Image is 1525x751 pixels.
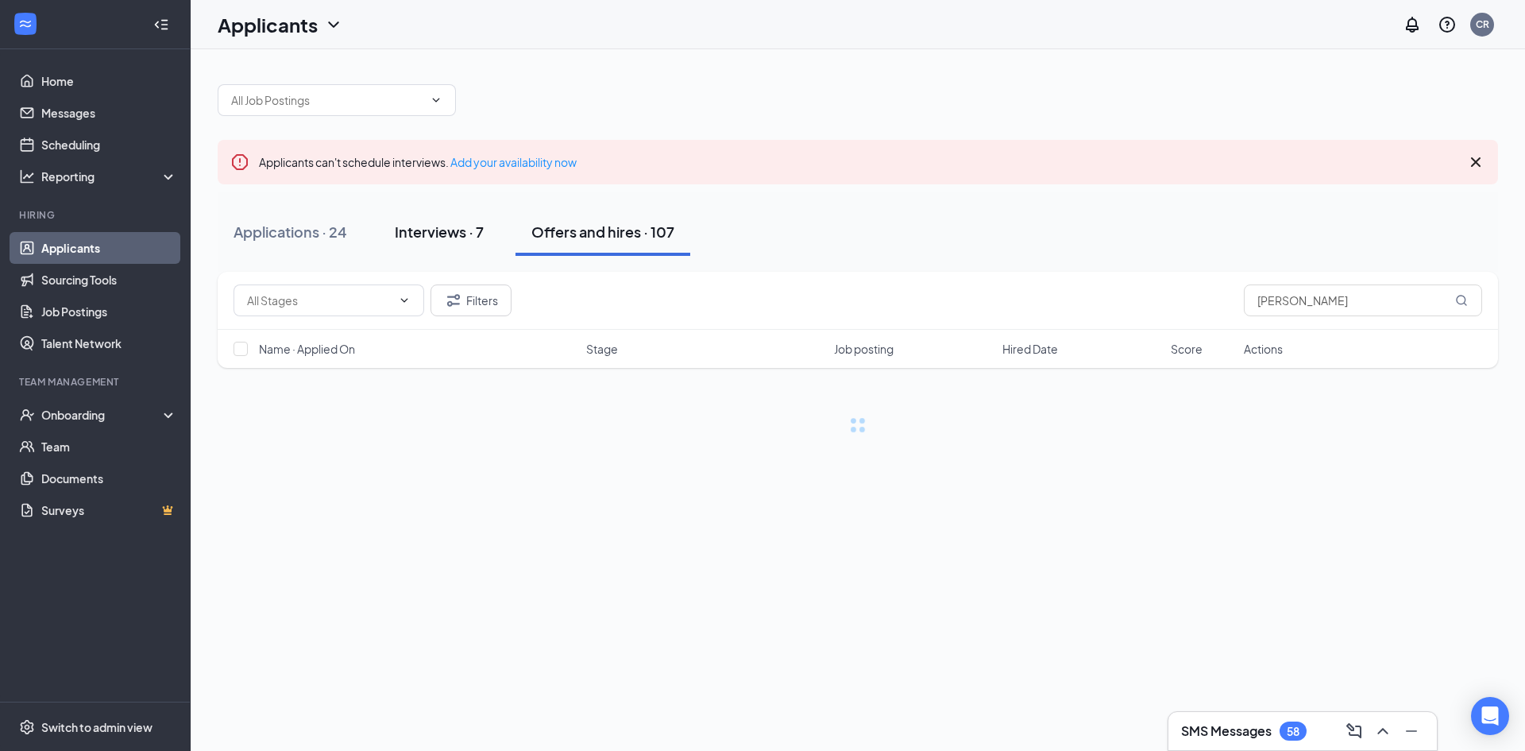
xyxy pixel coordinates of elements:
[1403,15,1422,34] svg: Notifications
[259,155,577,169] span: Applicants can't schedule interviews.
[19,407,35,423] svg: UserCheck
[450,155,577,169] a: Add your availability now
[444,291,463,310] svg: Filter
[41,232,177,264] a: Applicants
[19,719,35,735] svg: Settings
[234,222,347,242] div: Applications · 24
[834,341,894,357] span: Job posting
[41,65,177,97] a: Home
[1466,153,1485,172] svg: Cross
[41,129,177,161] a: Scheduling
[1244,341,1283,357] span: Actions
[153,17,169,33] svg: Collapse
[395,222,484,242] div: Interviews · 7
[247,292,392,309] input: All Stages
[1002,341,1058,357] span: Hired Date
[41,296,177,327] a: Job Postings
[398,294,411,307] svg: ChevronDown
[1345,722,1364,741] svg: ComposeMessage
[1455,294,1468,307] svg: MagnifyingGlass
[1471,697,1509,735] div: Open Intercom Messenger
[1244,285,1482,316] input: Search in offers and hires
[19,168,35,184] svg: Analysis
[1181,722,1272,740] h3: SMS Messages
[531,222,674,242] div: Offers and hires · 107
[1373,722,1392,741] svg: ChevronUp
[41,463,177,494] a: Documents
[41,264,177,296] a: Sourcing Tools
[41,494,177,526] a: SurveysCrown
[430,94,442,106] svg: ChevronDown
[17,16,33,32] svg: WorkstreamLogo
[230,153,249,172] svg: Error
[19,208,174,222] div: Hiring
[41,97,177,129] a: Messages
[1476,17,1489,31] div: CR
[1402,722,1421,741] svg: Minimize
[19,375,174,389] div: Team Management
[1171,341,1203,357] span: Score
[41,407,164,423] div: Onboarding
[41,719,152,735] div: Switch to admin view
[231,91,423,109] input: All Job Postings
[1399,718,1424,744] button: Minimize
[41,327,177,359] a: Talent Network
[1438,15,1457,34] svg: QuestionInfo
[259,341,355,357] span: Name · Applied On
[1342,718,1367,744] button: ComposeMessage
[430,285,512,316] button: Filter Filters
[586,341,618,357] span: Stage
[324,15,343,34] svg: ChevronDown
[1287,725,1299,738] div: 58
[1370,718,1396,744] button: ChevronUp
[218,11,318,38] h1: Applicants
[41,168,178,184] div: Reporting
[41,431,177,463] a: Team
